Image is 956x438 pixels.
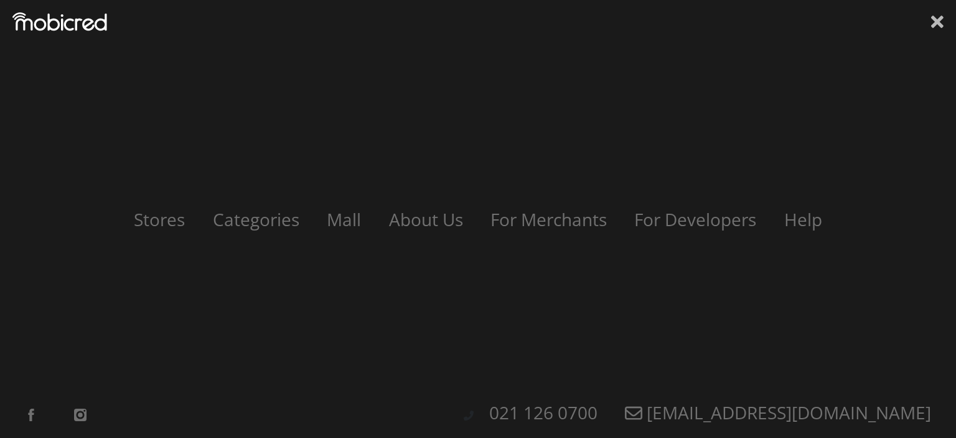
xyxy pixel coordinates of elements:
[12,12,107,31] img: Mobicred
[772,207,835,231] a: Help
[377,207,476,231] a: About Us
[612,401,944,424] a: [EMAIL_ADDRESS][DOMAIN_NAME]
[314,207,373,231] a: Mall
[121,207,197,231] a: Stores
[622,207,769,231] a: For Developers
[478,207,619,231] a: For Merchants
[477,401,610,424] a: 021 126 0700
[200,207,312,231] a: Categories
